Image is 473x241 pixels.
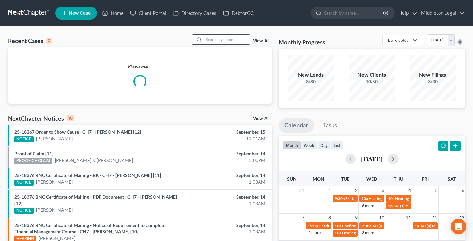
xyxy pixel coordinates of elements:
[186,172,265,179] div: September, 14
[8,37,52,45] div: Recent Cases
[342,223,417,228] span: Confirmation hearing for [PERSON_NAME]
[317,118,343,133] a: Tasks
[317,141,331,150] button: day
[253,116,269,121] a: View All
[331,141,343,150] button: list
[288,78,334,85] div: 8/80
[378,214,385,222] span: 10
[287,176,297,182] span: Sun
[55,157,133,164] a: [PERSON_NAME] & [PERSON_NAME]
[14,222,165,234] a: 25-18376 BNC Certificate of Mailing - Notice of Requirement to Complete Financial Management Cour...
[395,7,417,19] a: Help
[395,196,446,201] span: Hearing for [PERSON_NAME]
[253,39,269,43] a: View All
[36,207,73,213] a: [PERSON_NAME]
[408,186,412,194] span: 4
[8,114,74,122] div: NextChapter Notices
[308,223,318,228] span: 1:30p
[415,223,419,228] span: 1p
[186,194,265,200] div: September, 14
[349,71,395,78] div: New Clients
[410,78,456,85] div: 3/30
[127,7,169,19] a: Client Portal
[186,135,265,142] div: 11:01AM
[361,196,368,201] span: 10a
[14,194,177,206] a: 25-18376 BNC Certificate of Mailing - PDF Document - CH7 - [PERSON_NAME] [12]
[36,179,73,185] a: [PERSON_NAME]
[393,203,457,208] span: 341(a) meeting for [PERSON_NAME]
[99,7,127,19] a: Home
[301,141,317,150] button: week
[313,176,324,182] span: Mon
[410,71,456,78] div: New Filings
[388,203,393,208] span: 2p
[186,179,265,185] div: 1:03AM
[361,223,371,228] span: 9:30a
[328,186,332,194] span: 1
[36,135,73,142] a: [PERSON_NAME]
[301,214,305,222] span: 7
[394,176,403,182] span: Thu
[451,219,466,234] div: Open Intercom Messenger
[381,186,385,194] span: 3
[335,223,341,228] span: 10a
[14,180,34,186] div: NOTICE
[186,229,265,235] div: 1:03AM
[388,196,394,201] span: 10a
[67,115,74,121] div: 10
[14,129,141,135] a: 25-18267 Order to Show Cause - CH7 - [PERSON_NAME] [12]
[306,230,321,235] a: +2 more
[186,150,265,157] div: September, 14
[434,186,438,194] span: 5
[388,37,408,43] div: Bankruptcy
[324,7,384,19] input: Search by name...
[14,136,34,142] div: NOTICE
[14,172,161,178] a: 25-18376 BNC Certificate of Mailing - BK - CH7 - [PERSON_NAME] [11]
[345,196,409,201] span: 341(a) meeting for [PERSON_NAME]
[204,35,250,44] input: Search by name...
[422,176,429,182] span: Fri
[186,200,265,207] div: 1:03AM
[448,176,456,182] span: Sat
[169,7,220,19] a: Directory Cases
[372,223,435,228] span: 341(a) meeting for [PERSON_NAME]
[283,141,301,150] button: month
[354,186,358,194] span: 2
[361,155,383,162] h2: [DATE]
[360,203,374,208] a: +6 more
[461,186,465,194] span: 6
[298,186,305,194] span: 31
[354,214,358,222] span: 9
[14,208,34,214] div: NOTICE
[369,196,420,201] span: Hearing for [PERSON_NAME]
[186,222,265,229] div: September, 14
[360,230,374,235] a: +3 more
[459,214,465,222] span: 13
[342,230,393,235] span: Hearing for [PERSON_NAME]
[319,223,370,228] span: Hearing for [PERSON_NAME]
[69,11,91,16] span: New Case
[405,214,412,222] span: 11
[432,214,438,222] span: 12
[186,129,265,135] div: September, 15
[288,71,334,78] div: New Leads
[220,7,257,19] a: DebtorCC
[349,78,395,85] div: 10/50
[279,38,325,46] h3: Monthly Progress
[186,157,265,164] div: 5:00PM
[279,118,314,133] a: Calendar
[366,176,377,182] span: Wed
[8,63,272,70] p: Please wait...
[328,214,332,222] span: 8
[335,230,341,235] span: 10a
[335,196,345,201] span: 9:30a
[14,151,53,156] a: Proof of Claim [11]
[418,7,465,19] a: Middleton Legal
[46,38,52,44] div: 0
[341,176,349,182] span: Tue
[14,158,52,164] div: PROOF OF CLAIM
